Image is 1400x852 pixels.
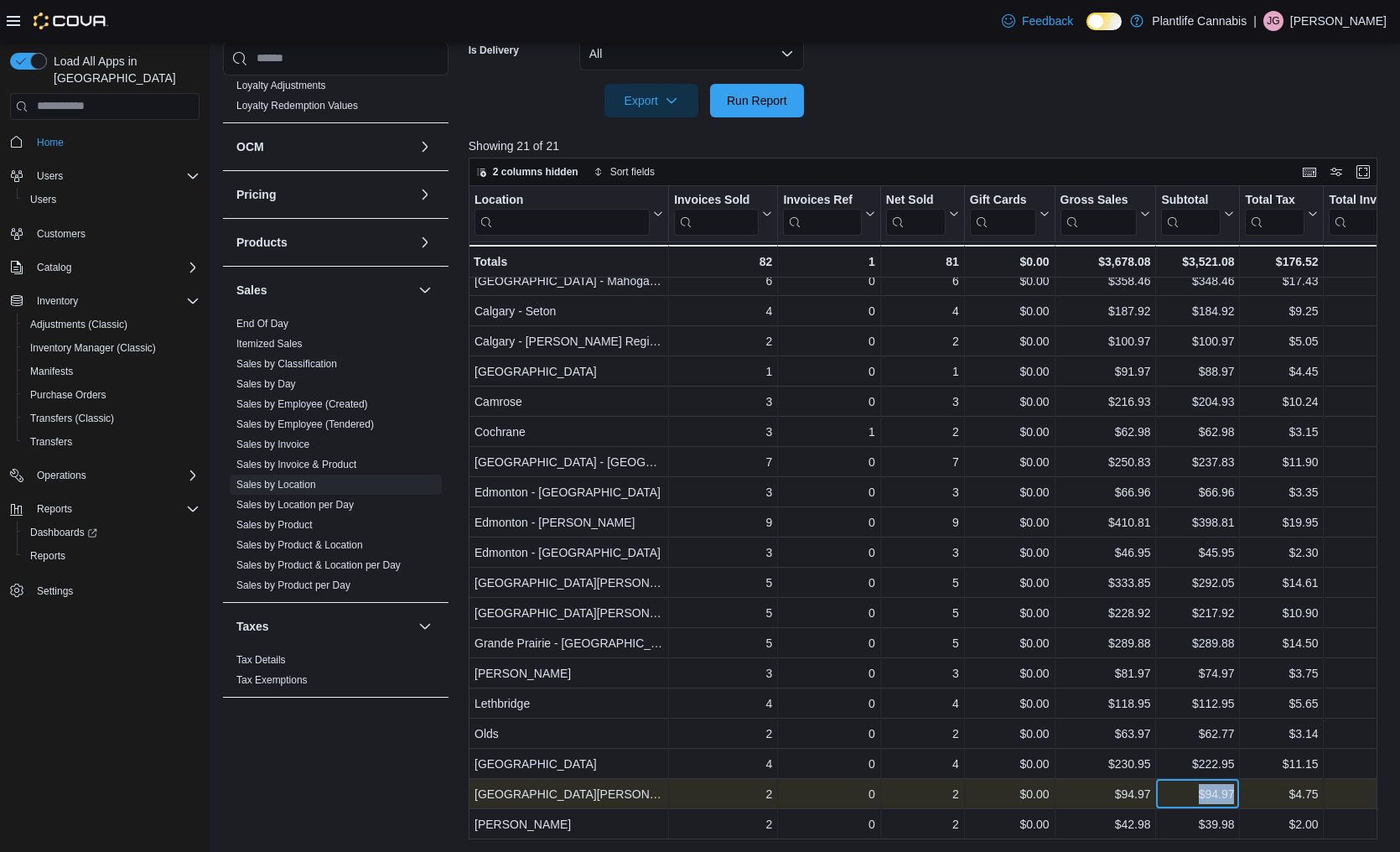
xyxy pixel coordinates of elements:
[587,162,661,182] button: Sort fields
[1060,192,1150,235] button: Gross Sales
[474,252,663,272] div: Totals
[674,331,772,351] div: 2
[970,603,1050,623] div: $0.00
[970,301,1050,321] div: $0.00
[30,223,200,244] span: Customers
[474,331,663,351] div: Calgary - [PERSON_NAME] Regional
[493,165,578,179] span: 2 columns hidden
[886,543,959,563] div: 3
[30,579,200,600] span: Settings
[674,452,772,472] div: 7
[236,377,296,391] span: Sales by Day
[236,558,401,572] span: Sales by Product & Location per Day
[223,75,449,122] div: Loyalty
[37,136,64,149] span: Home
[37,469,86,482] span: Operations
[236,618,269,635] h3: Taxes
[30,499,200,519] span: Reports
[236,654,286,666] a: Tax Details
[23,361,80,382] a: Manifests
[674,543,772,563] div: 3
[10,123,200,647] nav: Complex example
[970,543,1050,563] div: $0.00
[23,338,163,358] a: Inventory Manager (Classic)
[1060,252,1150,272] div: $3,678.08
[1060,422,1150,442] div: $62.98
[236,358,337,370] a: Sales by Classification
[34,13,108,29] img: Cova
[674,512,772,532] div: 9
[415,184,435,205] button: Pricing
[674,192,759,235] div: Invoices Sold
[1060,603,1150,623] div: $228.92
[23,190,200,210] span: Users
[1060,512,1150,532] div: $410.81
[474,361,663,382] div: [GEOGRAPHIC_DATA]
[17,430,206,454] button: Transfers
[223,314,449,602] div: Sales
[23,432,200,452] span: Transfers
[474,603,663,623] div: [GEOGRAPHIC_DATA][PERSON_NAME][GEOGRAPHIC_DATA]
[783,361,874,382] div: 0
[1245,392,1318,412] div: $10.24
[23,190,63,210] a: Users
[23,314,200,335] span: Adjustments (Classic)
[236,519,313,531] a: Sales by Product
[236,499,354,511] a: Sales by Location per Day
[783,573,874,593] div: 0
[1245,482,1318,502] div: $3.35
[474,422,663,442] div: Cochrane
[886,482,959,502] div: 3
[30,388,106,402] span: Purchase Orders
[415,280,435,300] button: Sales
[30,499,79,519] button: Reports
[474,573,663,593] div: [GEOGRAPHIC_DATA][PERSON_NAME] - [GEOGRAPHIC_DATA]
[783,192,861,235] div: Invoices Ref
[783,192,874,235] button: Invoices Ref
[236,318,288,330] a: End Of Day
[1245,192,1304,208] div: Total Tax
[30,465,93,486] button: Operations
[886,361,959,382] div: 1
[1245,271,1318,291] div: $17.43
[236,397,368,411] span: Sales by Employee (Created)
[1245,192,1304,235] div: Total Tax
[970,192,1050,235] button: Gift Cards
[1245,422,1318,442] div: $3.15
[236,234,412,251] button: Products
[674,252,772,272] div: 82
[886,192,946,235] div: Net Sold
[1161,192,1221,235] div: Subtotal
[783,603,874,623] div: 0
[23,408,200,429] span: Transfers (Classic)
[3,497,206,521] button: Reports
[474,452,663,472] div: [GEOGRAPHIC_DATA] - [GEOGRAPHIC_DATA]
[30,291,85,311] button: Inventory
[3,256,206,279] button: Catalog
[886,512,959,532] div: 9
[474,392,663,412] div: Camrose
[30,257,200,278] span: Catalog
[23,522,200,543] span: Dashboards
[1161,271,1234,291] div: $348.46
[236,186,276,203] h3: Pricing
[1060,392,1150,412] div: $216.93
[783,633,874,653] div: 0
[236,357,337,371] span: Sales by Classification
[236,418,374,430] a: Sales by Employee (Tendered)
[37,584,73,598] span: Settings
[474,482,663,502] div: Edmonton - [GEOGRAPHIC_DATA]
[1022,13,1073,29] span: Feedback
[23,385,113,405] a: Purchase Orders
[1245,361,1318,382] div: $4.45
[970,192,1036,208] div: Gift Cards
[474,301,663,321] div: Calgary - Seton
[37,294,78,308] span: Inventory
[236,378,296,390] a: Sales by Day
[1245,301,1318,321] div: $9.25
[1060,271,1150,291] div: $358.46
[970,422,1050,442] div: $0.00
[1060,543,1150,563] div: $46.95
[783,422,874,442] div: 1
[30,435,72,449] span: Transfers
